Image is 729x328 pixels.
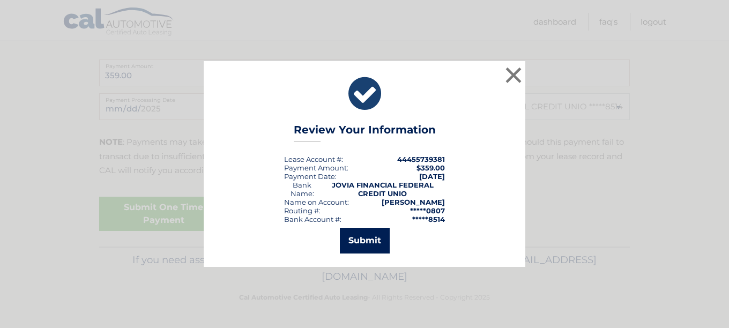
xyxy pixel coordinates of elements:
[284,206,321,215] div: Routing #:
[332,181,434,198] strong: JOVIA FINANCIAL FEDERAL CREDIT UNIO
[294,123,436,142] h3: Review Your Information
[284,181,320,198] div: Bank Name:
[382,198,445,206] strong: [PERSON_NAME]
[503,64,524,86] button: ×
[397,155,445,163] strong: 44455739381
[284,163,348,172] div: Payment Amount:
[340,228,390,254] button: Submit
[419,172,445,181] span: [DATE]
[284,155,343,163] div: Lease Account #:
[284,172,335,181] span: Payment Date
[284,215,341,223] div: Bank Account #:
[284,172,337,181] div: :
[284,198,349,206] div: Name on Account:
[416,163,445,172] span: $359.00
